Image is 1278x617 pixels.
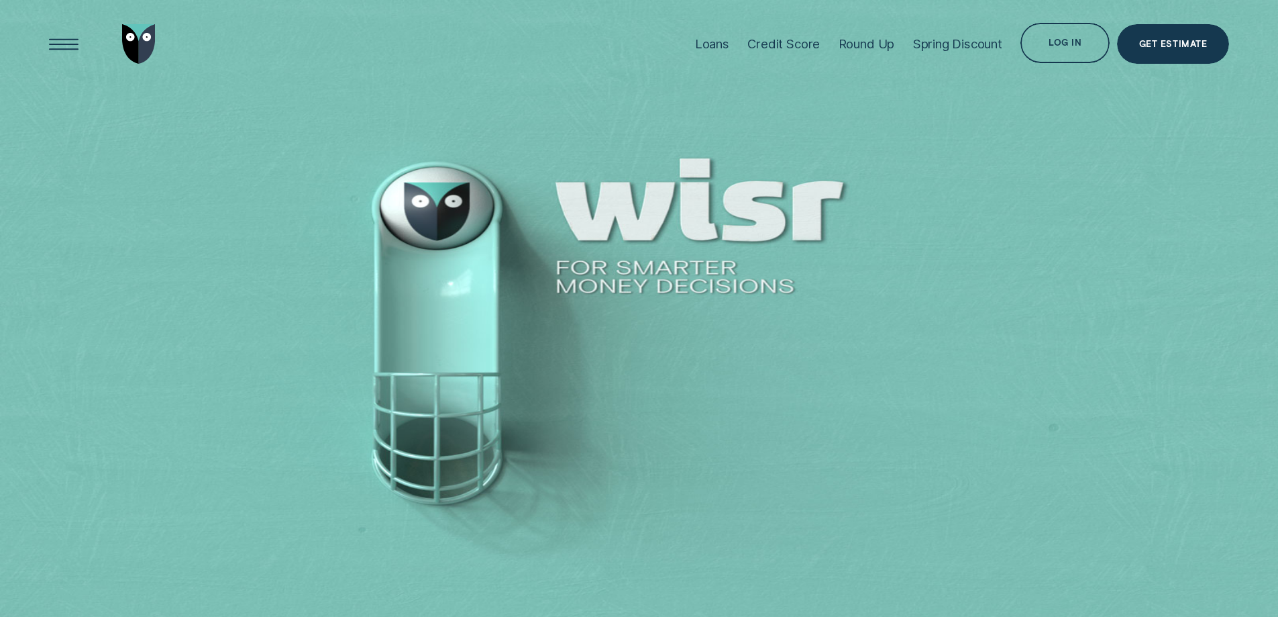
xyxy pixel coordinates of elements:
[747,36,820,52] div: Credit Score
[1020,23,1109,63] button: Log in
[913,36,1002,52] div: Spring Discount
[839,36,895,52] div: Round Up
[695,36,729,52] div: Loans
[122,24,156,64] img: Wisr
[44,24,84,64] button: Open Menu
[1117,24,1229,64] a: Get Estimate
